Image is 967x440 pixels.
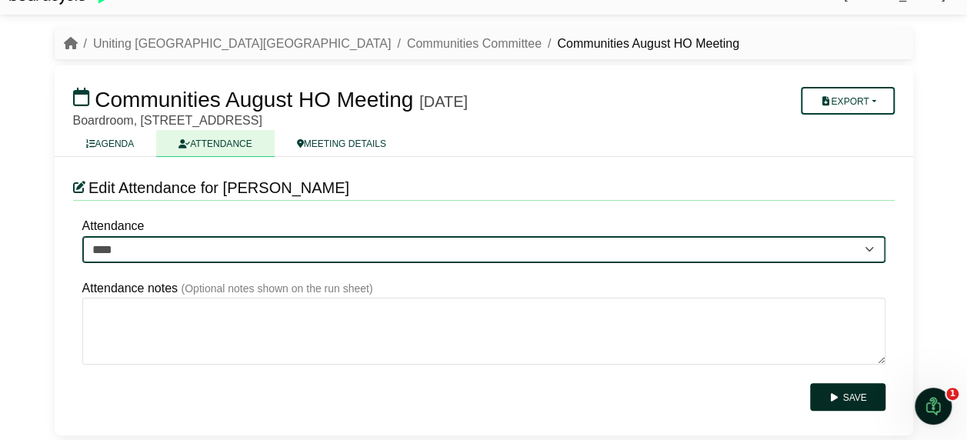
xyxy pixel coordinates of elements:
label: Attendance [82,216,145,236]
span: 1 [946,388,959,400]
nav: breadcrumb [64,34,739,54]
span: Boardroom, [STREET_ADDRESS] [73,114,262,127]
div: [DATE] [419,92,468,111]
small: (Optional notes shown on the run sheet) [182,282,373,295]
button: Export [801,87,894,115]
a: MEETING DETAILS [275,130,408,157]
li: Communities August HO Meeting [542,34,739,54]
button: Save [810,383,885,411]
a: Uniting [GEOGRAPHIC_DATA][GEOGRAPHIC_DATA] [93,37,391,50]
a: Communities Committee [407,37,542,50]
span: Communities August HO Meeting [95,88,413,112]
span: Edit Attendance for [PERSON_NAME] [88,179,349,196]
a: AGENDA [64,130,157,157]
label: Attendance notes [82,278,178,298]
iframe: Intercom live chat [915,388,952,425]
a: ATTENDANCE [156,130,274,157]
